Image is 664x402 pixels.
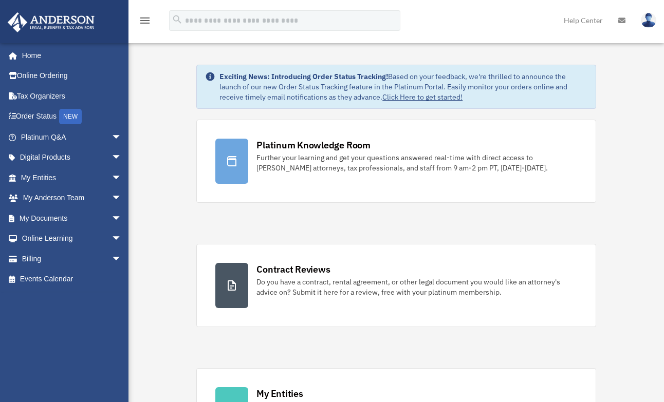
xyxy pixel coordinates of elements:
a: Online Ordering [7,66,137,86]
a: menu [139,18,151,27]
div: Based on your feedback, we're thrilled to announce the launch of our new Order Status Tracking fe... [219,71,587,102]
span: arrow_drop_down [112,208,132,229]
a: My Documentsarrow_drop_down [7,208,137,228]
a: My Anderson Teamarrow_drop_down [7,188,137,208]
img: User Pic [641,13,656,28]
img: Anderson Advisors Platinum Portal [5,12,98,32]
strong: Exciting News: Introducing Order Status Tracking! [219,72,388,81]
span: arrow_drop_down [112,248,132,270]
div: Further your learning and get your questions answered real-time with direct access to [PERSON_NAM... [256,152,577,173]
a: Click Here to get started! [382,92,463,102]
a: Platinum Knowledge Room Further your learning and get your questions answered real-time with dire... [196,120,596,203]
a: Billingarrow_drop_down [7,248,137,269]
span: arrow_drop_down [112,228,132,250]
i: menu [139,14,151,27]
a: Tax Organizers [7,86,137,106]
span: arrow_drop_down [112,167,132,188]
a: My Entitiesarrow_drop_down [7,167,137,188]
i: search [172,14,183,25]
span: arrow_drop_down [112,127,132,148]
span: arrow_drop_down [112,147,132,168]
a: Platinum Q&Aarrow_drop_down [7,127,137,147]
div: NEW [59,109,82,124]
div: Contract Reviews [256,263,330,276]
a: Contract Reviews Do you have a contract, rental agreement, or other legal document you would like... [196,244,596,327]
a: Events Calendar [7,269,137,290]
a: Order StatusNEW [7,106,137,127]
a: Home [7,45,132,66]
a: Digital Productsarrow_drop_down [7,147,137,168]
div: Platinum Knowledge Room [256,139,371,151]
a: Online Learningarrow_drop_down [7,228,137,249]
div: My Entities [256,387,303,400]
span: arrow_drop_down [112,188,132,209]
div: Do you have a contract, rental agreement, or other legal document you would like an attorney's ad... [256,277,577,297]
